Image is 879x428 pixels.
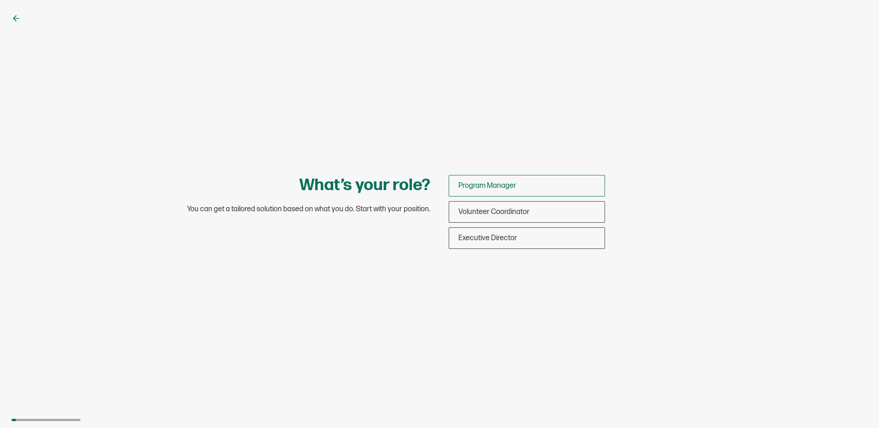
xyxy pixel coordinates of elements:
[458,181,516,190] span: Program Manager
[458,234,517,242] span: Executive Director
[187,205,430,214] span: You can get a tailored solution based on what you do. Start with your position.
[299,175,430,196] h1: What’s your role?
[458,208,530,216] span: Volunteer Coordinator
[833,384,879,428] iframe: Chat Widget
